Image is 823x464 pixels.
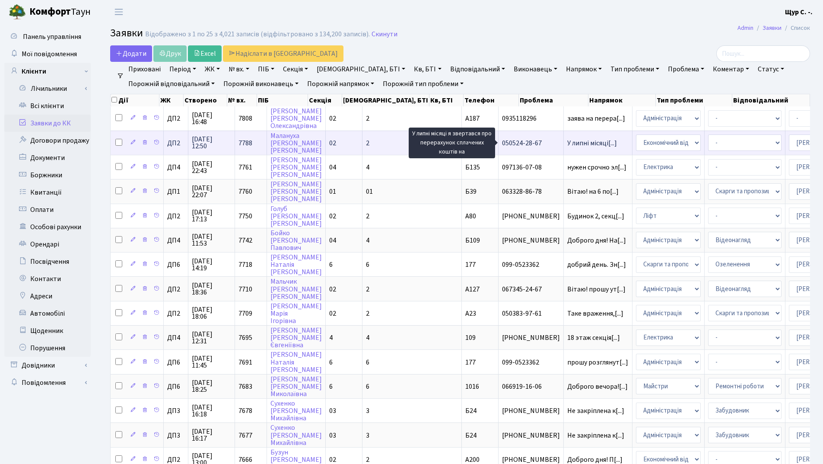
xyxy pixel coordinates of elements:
[329,382,333,391] span: 6
[125,77,218,91] a: Порожній відповідальний
[429,94,464,106] th: Кв, БТІ
[192,258,231,272] span: [DATE] 14:19
[329,236,336,245] span: 04
[270,253,322,277] a: [PERSON_NAME]Наталія[PERSON_NAME]
[329,431,336,440] span: 03
[709,62,753,77] a: Коментар
[329,285,336,294] span: 02
[366,211,369,221] span: 2
[366,309,369,318] span: 2
[270,423,322,448] a: Сухенко[PERSON_NAME]Михайлівна
[4,322,91,339] a: Щоденник
[270,228,322,253] a: Бойко[PERSON_NAME]Павлович
[270,399,322,423] a: Сухенко[PERSON_NAME]Михайлівна
[167,213,184,220] span: ДП2
[502,237,560,244] span: [PHONE_NUMBER]
[329,114,336,123] span: 02
[308,94,342,106] th: Секція
[465,431,477,440] span: Б24
[29,5,71,19] b: Комфорт
[4,132,91,149] a: Договори продажу
[465,285,480,294] span: А127
[465,333,476,342] span: 109
[366,163,369,172] span: 4
[447,62,508,77] a: Відповідальний
[167,188,184,195] span: ДП1
[270,106,322,131] a: [PERSON_NAME][PERSON_NAME]Олександрівна
[329,163,336,172] span: 04
[754,62,788,77] a: Статус
[502,383,560,390] span: 066919-16-06
[519,94,588,106] th: Проблема
[4,357,91,374] a: Довідники
[238,211,252,221] span: 7750
[270,350,322,374] a: [PERSON_NAME]Наталія[PERSON_NAME]
[372,30,397,38] a: Скинути
[732,94,810,106] th: Відповідальний
[567,358,628,367] span: прошу розглянут[...]
[167,432,184,439] span: ДП3
[502,286,560,293] span: 067345-24-67
[567,406,624,416] span: Не закріплена к[...]
[270,204,322,228] a: Голуб[PERSON_NAME][PERSON_NAME]
[188,45,222,62] a: Excel
[465,260,476,269] span: 177
[238,358,252,367] span: 7691
[238,333,252,342] span: 7695
[238,260,252,269] span: 7718
[220,77,302,91] a: Порожній виконавець
[238,382,252,391] span: 7683
[502,164,560,171] span: 097136-07-08
[4,97,91,115] a: Всі клієнти
[167,286,184,293] span: ДП2
[502,310,560,317] span: 050383-97-61
[329,309,336,318] span: 02
[4,115,91,132] a: Заявки до КК
[4,374,91,391] a: Повідомлення
[465,309,476,318] span: А23
[238,163,252,172] span: 7761
[167,407,184,414] span: ДП3
[192,306,231,320] span: [DATE] 18:06
[167,456,184,463] span: ДП2
[4,288,91,305] a: Адреси
[329,187,336,196] span: 01
[785,7,813,17] a: Щур С. -.
[724,19,823,37] nav: breadcrumb
[4,63,91,80] a: Клієнти
[270,277,322,301] a: Мальчик[PERSON_NAME][PERSON_NAME]
[366,260,369,269] span: 6
[111,94,159,106] th: Дії
[4,166,91,184] a: Боржники
[192,136,231,150] span: [DATE] 12:50
[567,309,623,318] span: Таке враження,[...]
[254,62,278,77] a: ПІБ
[465,236,480,245] span: Б109
[10,80,91,97] a: Лічильники
[238,187,252,196] span: 7760
[192,282,231,296] span: [DATE] 18:36
[4,45,91,63] a: Мої повідомлення
[502,432,560,439] span: [PHONE_NUMBER]
[167,115,184,122] span: ДП2
[4,270,91,288] a: Контакти
[502,213,560,220] span: [PHONE_NUMBER]
[159,94,184,106] th: ЖК
[409,128,495,158] div: У липні місяці я звертався про перерахунок сплачених коштів на
[329,333,333,342] span: 4
[270,326,322,350] a: [PERSON_NAME][PERSON_NAME]Євгеніївна
[125,62,164,77] a: Приховані
[502,261,560,268] span: 099-0523362
[716,45,810,62] input: Пошук...
[4,236,91,253] a: Орендарі
[329,211,336,221] span: 02
[366,138,369,148] span: 2
[329,406,336,416] span: 03
[238,285,252,294] span: 7710
[270,179,322,204] a: [PERSON_NAME][PERSON_NAME][PERSON_NAME]
[167,164,184,171] span: ДП4
[366,187,373,196] span: 01
[737,23,753,32] a: Admin
[567,114,625,123] span: заява на перера[...]
[192,112,231,125] span: [DATE] 16:48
